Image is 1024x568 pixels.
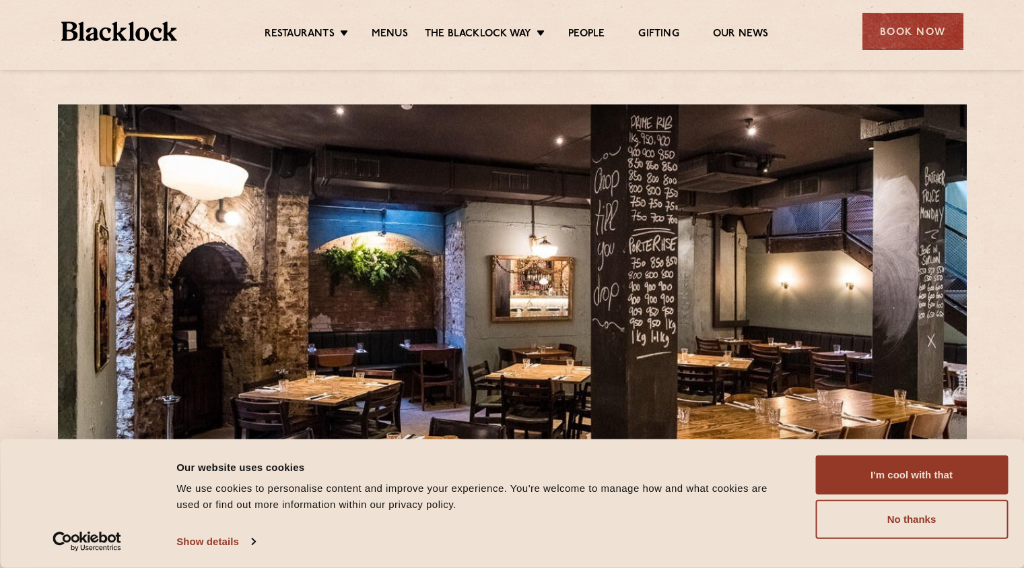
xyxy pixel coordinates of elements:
[61,22,178,41] img: BL_Textured_Logo-footer-cropped.svg
[372,28,408,42] a: Menus
[713,28,769,42] a: Our News
[176,480,785,513] div: We use cookies to personalise content and improve your experience. You're welcome to manage how a...
[176,459,785,475] div: Our website uses cookies
[862,13,963,50] div: Book Now
[176,532,254,552] a: Show details
[265,28,335,42] a: Restaurants
[28,532,146,552] a: Usercentrics Cookiebot - opens in a new window
[638,28,679,42] a: Gifting
[425,28,531,42] a: The Blacklock Way
[568,28,605,42] a: People
[815,455,1008,495] button: I'm cool with that
[815,500,1008,539] button: No thanks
